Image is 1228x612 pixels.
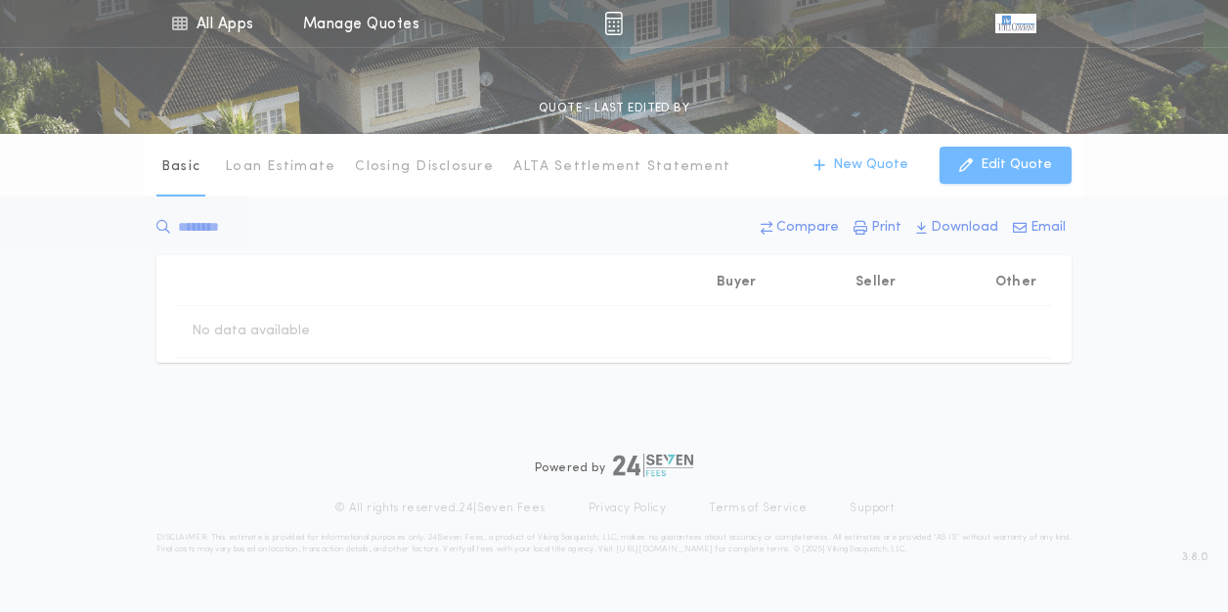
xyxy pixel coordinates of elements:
p: Email [1031,218,1066,238]
img: vs-icon [995,14,1036,33]
a: [URL][DOMAIN_NAME] [616,546,713,553]
span: 3.8.0 [1182,548,1208,566]
p: Basic [161,157,200,177]
p: New Quote [833,155,908,175]
p: QUOTE - LAST EDITED BY [539,99,689,118]
p: Seller [855,273,897,292]
img: logo [613,454,693,477]
button: Compare [755,210,845,245]
button: Edit Quote [940,147,1072,184]
p: Edit Quote [981,155,1052,175]
p: DISCLAIMER: This estimate is provided for informational purposes only. 24|Seven Fees, a product o... [156,532,1072,555]
img: img [604,12,623,35]
p: ALTA Settlement Statement [513,157,730,177]
button: Print [848,210,907,245]
p: Loan Estimate [225,157,335,177]
a: Support [850,501,894,516]
button: Download [910,210,1004,245]
p: Closing Disclosure [355,157,494,177]
button: Email [1007,210,1072,245]
td: No data available [176,306,326,357]
a: Terms of Service [709,501,807,516]
p: Buyer [717,273,756,292]
p: Print [871,218,901,238]
button: New Quote [794,147,928,184]
p: Download [931,218,998,238]
a: Privacy Policy [589,501,667,516]
div: Powered by [535,454,693,477]
p: © All rights reserved. 24|Seven Fees [334,501,546,516]
p: Compare [776,218,839,238]
p: Other [995,273,1036,292]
